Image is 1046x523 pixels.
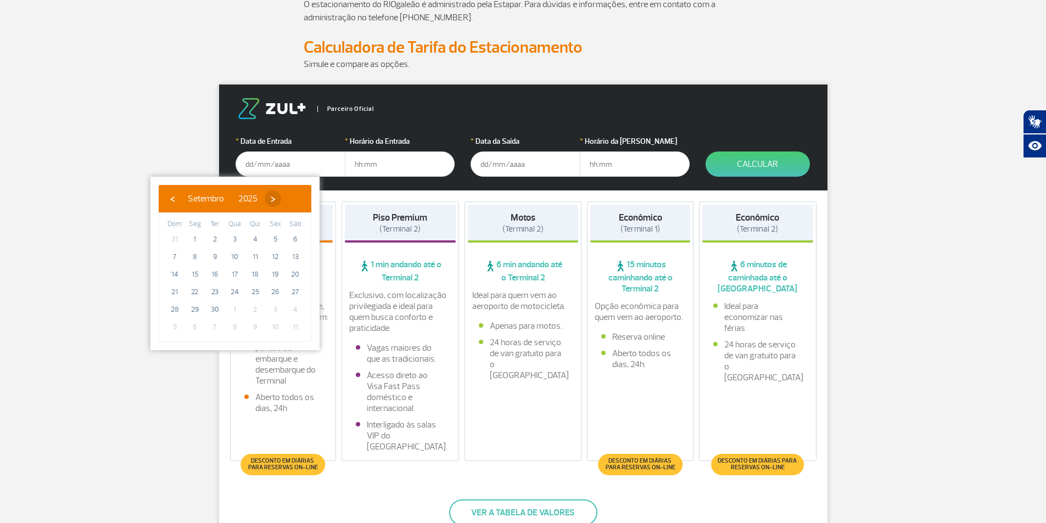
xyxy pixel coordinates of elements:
[247,318,264,336] span: 9
[185,218,205,230] th: weekday
[468,259,579,283] span: 6 min andando até o Terminal 2
[1023,110,1046,158] div: Plugin de acessibilidade da Hand Talk.
[166,318,183,336] span: 5
[619,212,662,223] strong: Econômico
[166,283,183,301] span: 21
[206,266,223,283] span: 16
[247,283,264,301] span: 25
[717,458,798,471] span: Desconto em diárias para reservas on-line
[166,248,183,266] span: 7
[472,290,574,312] p: Ideal para quem vem ao aeroporto de motocicleta.
[226,318,244,336] span: 8
[287,318,304,336] span: 11
[245,218,265,230] th: weekday
[165,218,185,230] th: weekday
[713,301,802,334] li: Ideal para economizar nas férias
[238,193,258,204] span: 2025
[356,342,445,364] li: Vagas maiores do que as tradicionais.
[206,301,223,318] span: 30
[166,301,183,318] span: 28
[166,266,183,283] span: 14
[205,218,225,230] th: weekday
[580,136,690,147] label: Horário da [PERSON_NAME]
[479,320,568,331] li: Apenas para motos.
[345,136,455,147] label: Horário da Entrada
[236,98,308,119] img: logo-zul.png
[226,266,244,283] span: 17
[266,301,284,318] span: 3
[206,230,223,248] span: 2
[247,458,320,471] span: Desconto em diárias para reservas on-line
[1023,110,1046,134] button: Abrir tradutor de língua de sinais.
[247,301,264,318] span: 2
[595,301,686,323] p: Opção econômica para quem vem ao aeroporto.
[317,106,374,112] span: Parceiro Oficial
[287,301,304,318] span: 4
[166,230,183,248] span: 31
[590,259,690,294] span: 15 minutos caminhando até o Terminal 2
[186,318,204,336] span: 6
[502,224,544,234] span: (Terminal 2)
[1023,134,1046,158] button: Abrir recursos assistivos.
[287,230,304,248] span: 6
[349,290,451,334] p: Exclusivo, com localização privilegiada e ideal para quem busca conforto e praticidade.
[266,283,284,301] span: 26
[226,230,244,248] span: 3
[206,248,223,266] span: 9
[231,190,265,207] button: 2025
[304,58,743,71] p: Simule e compare as opções.
[287,283,304,301] span: 27
[266,248,284,266] span: 12
[345,151,455,177] input: hh:mm
[226,248,244,266] span: 10
[620,224,660,234] span: (Terminal 1)
[244,392,322,414] li: Aberto todos os dias, 24h
[601,348,679,370] li: Aberto todos os dias, 24h.
[580,151,690,177] input: hh:mm
[225,218,245,230] th: weekday
[186,230,204,248] span: 1
[356,370,445,414] li: Acesso direto ao Visa Fast Pass doméstico e internacional.
[206,283,223,301] span: 23
[287,266,304,283] span: 20
[206,318,223,336] span: 7
[188,193,224,204] span: Setembro
[713,339,802,383] li: 24 horas de serviço de van gratuito para o [GEOGRAPHIC_DATA]
[285,218,305,230] th: weekday
[186,266,204,283] span: 15
[244,331,322,386] li: Fácil acesso aos pontos de embarque e desembarque do Terminal
[479,337,568,381] li: 24 horas de serviço de van gratuito para o [GEOGRAPHIC_DATA]
[247,230,264,248] span: 4
[603,458,676,471] span: Desconto em diárias para reservas on-line
[150,177,320,350] bs-datepicker-container: calendar
[471,136,580,147] label: Data da Saída
[706,151,810,177] button: Calcular
[702,259,813,294] span: 6 minutos de caminhada até o [GEOGRAPHIC_DATA]
[247,266,264,283] span: 18
[266,230,284,248] span: 5
[226,301,244,318] span: 1
[266,266,284,283] span: 19
[471,151,580,177] input: dd/mm/aaaa
[247,248,264,266] span: 11
[356,419,445,452] li: Interligado às salas VIP do [GEOGRAPHIC_DATA].
[186,301,204,318] span: 29
[186,283,204,301] span: 22
[186,248,204,266] span: 8
[345,259,456,283] span: 1 min andando até o Terminal 2
[265,218,286,230] th: weekday
[511,212,535,223] strong: Motos
[265,190,281,207] button: ›
[164,192,281,203] bs-datepicker-navigation-view: ​ ​ ​
[164,190,181,207] button: ‹
[601,331,679,342] li: Reserva online
[379,224,421,234] span: (Terminal 2)
[373,212,427,223] strong: Piso Premium
[226,283,244,301] span: 24
[236,136,345,147] label: Data de Entrada
[181,190,231,207] button: Setembro
[236,151,345,177] input: dd/mm/aaaa
[736,212,779,223] strong: Econômico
